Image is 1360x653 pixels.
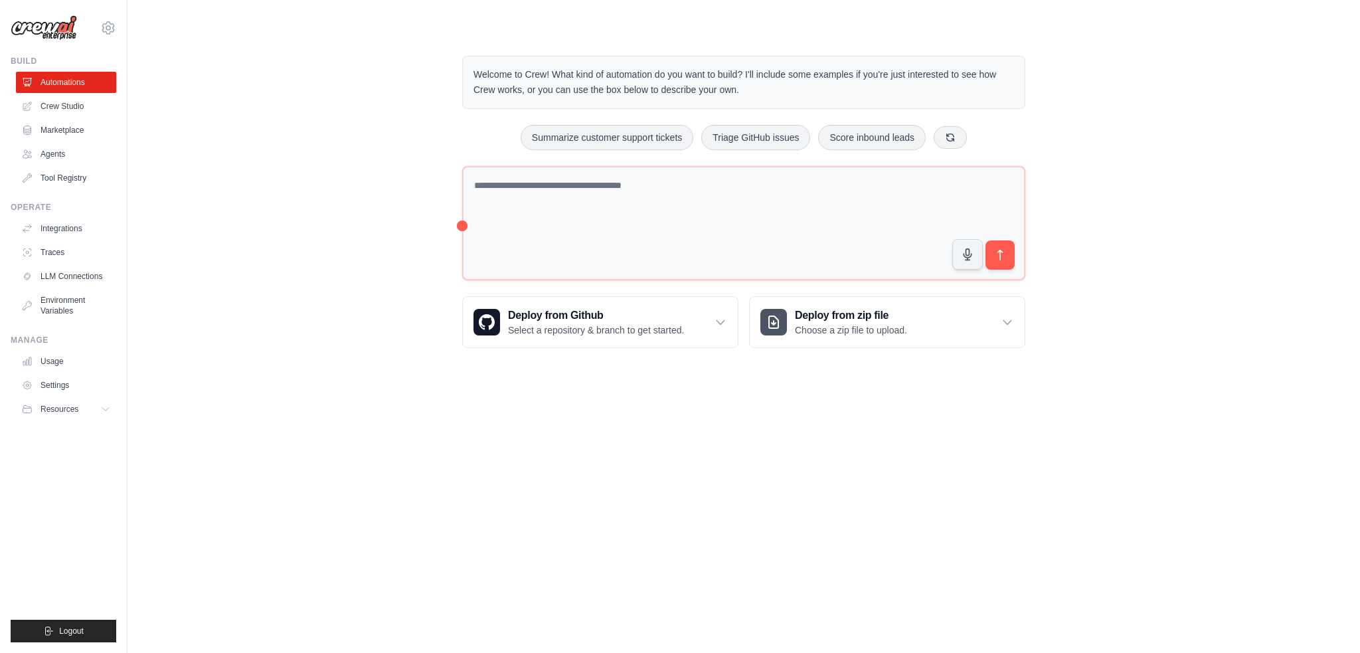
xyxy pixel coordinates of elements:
[795,324,907,337] p: Choose a zip file to upload.
[16,399,116,420] button: Resources
[795,308,907,324] h3: Deploy from zip file
[41,404,78,415] span: Resources
[16,143,116,165] a: Agents
[1116,534,1144,544] span: Step 1
[11,620,116,642] button: Logout
[701,125,810,150] button: Triage GitHub issues
[1319,531,1329,541] button: Close walkthrough
[11,56,116,66] div: Build
[508,324,684,337] p: Select a repository & branch to get started.
[11,335,116,345] div: Manage
[11,15,77,41] img: Logo
[1106,572,1312,615] p: Describe the automation you want to build, select an example option, or use the microphone to spe...
[16,218,116,239] a: Integrations
[16,242,116,263] a: Traces
[16,96,116,117] a: Crew Studio
[818,125,926,150] button: Score inbound leads
[16,266,116,287] a: LLM Connections
[473,67,1014,98] p: Welcome to Crew! What kind of automation do you want to build? I'll include some examples if you'...
[16,167,116,189] a: Tool Registry
[16,290,116,322] a: Environment Variables
[16,120,116,141] a: Marketplace
[59,626,84,636] span: Logout
[11,202,116,213] div: Operate
[16,375,116,396] a: Settings
[16,351,116,372] a: Usage
[1106,549,1312,567] h3: Create an automation
[16,72,116,93] a: Automations
[521,125,693,150] button: Summarize customer support tickets
[508,308,684,324] h3: Deploy from Github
